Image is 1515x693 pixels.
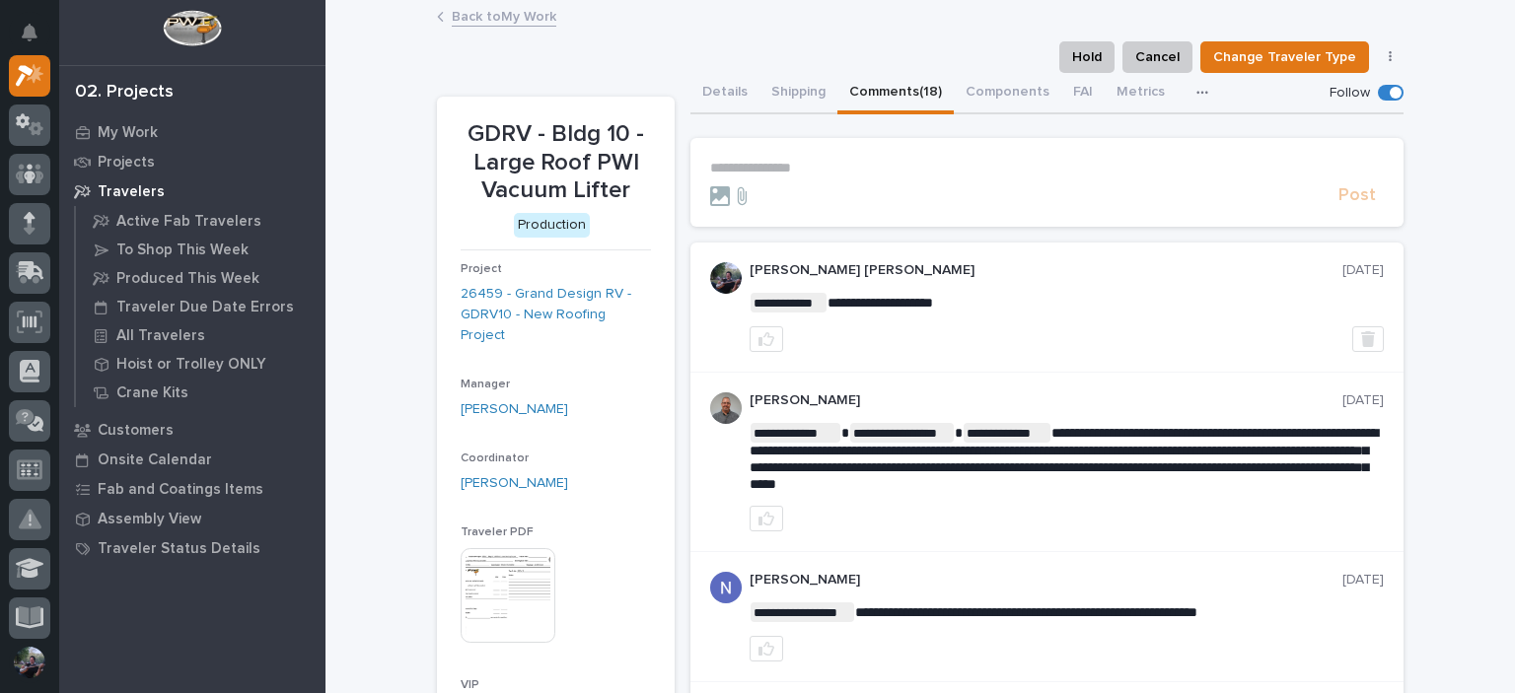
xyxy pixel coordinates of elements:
[750,326,783,352] button: like this post
[76,236,325,263] a: To Shop This Week
[514,213,590,238] div: Production
[59,504,325,533] a: Assembly View
[98,511,201,528] p: Assembly View
[76,264,325,292] a: Produced This Week
[59,415,325,445] a: Customers
[59,117,325,147] a: My Work
[750,392,1342,409] p: [PERSON_NAME]
[98,422,174,440] p: Customers
[98,124,158,142] p: My Work
[59,474,325,504] a: Fab and Coatings Items
[1342,392,1384,409] p: [DATE]
[116,213,261,231] p: Active Fab Travelers
[1061,73,1105,114] button: FAI
[1330,85,1370,102] p: Follow
[1122,41,1192,73] button: Cancel
[1059,41,1115,73] button: Hold
[461,399,568,420] a: [PERSON_NAME]
[710,392,742,424] img: AFdZucp4O16xFhxMcTeEuenny-VD_tPRErxPoXZ3MQEHspKARVmUoIIPOgyEMzaJjLGSiOSqDApAeC9KqsZPUsb5AP6OrOqLG...
[76,379,325,406] a: Crane Kits
[461,452,529,464] span: Coordinator
[1331,184,1384,207] button: Post
[1213,45,1356,69] span: Change Traveler Type
[461,526,534,538] span: Traveler PDF
[98,154,155,172] p: Projects
[9,642,50,683] button: users-avatar
[116,299,294,316] p: Traveler Due Date Errors
[461,379,510,390] span: Manager
[163,10,221,46] img: Workspace Logo
[116,384,188,402] p: Crane Kits
[116,242,249,259] p: To Shop This Week
[116,327,205,345] p: All Travelers
[759,73,837,114] button: Shipping
[1200,41,1369,73] button: Change Traveler Type
[75,82,174,104] div: 02. Projects
[750,506,783,531] button: like this post
[76,293,325,320] a: Traveler Due Date Errors
[1105,73,1177,114] button: Metrics
[750,636,783,661] button: like this post
[750,262,1342,279] p: [PERSON_NAME] [PERSON_NAME]
[1338,184,1376,207] span: Post
[76,207,325,235] a: Active Fab Travelers
[750,572,1342,589] p: [PERSON_NAME]
[1135,45,1180,69] span: Cancel
[98,183,165,201] p: Travelers
[1342,572,1384,589] p: [DATE]
[98,481,263,499] p: Fab and Coatings Items
[461,263,502,275] span: Project
[461,120,651,205] p: GDRV - Bldg 10 - Large Roof PWI Vacuum Lifter
[59,147,325,176] a: Projects
[690,73,759,114] button: Details
[9,12,50,53] button: Notifications
[76,321,325,349] a: All Travelers
[116,356,266,374] p: Hoist or Trolley ONLY
[837,73,954,114] button: Comments (18)
[25,24,50,55] div: Notifications
[98,451,212,469] p: Onsite Calendar
[461,679,479,691] span: VIP
[461,284,651,345] a: 26459 - Grand Design RV - GDRV10 - New Roofing Project
[1352,326,1384,352] button: Delete post
[59,445,325,474] a: Onsite Calendar
[452,4,556,27] a: Back toMy Work
[76,350,325,378] a: Hoist or Trolley ONLY
[461,473,568,494] a: [PERSON_NAME]
[1342,262,1384,279] p: [DATE]
[98,540,260,558] p: Traveler Status Details
[710,572,742,603] img: AAcHTteuQEK04Eo7TKivd0prvPv7DcCqBy2rdUmKrKBKNcQJ=s96-c
[954,73,1061,114] button: Components
[116,270,259,288] p: Produced This Week
[1072,45,1102,69] span: Hold
[59,533,325,563] a: Traveler Status Details
[59,176,325,206] a: Travelers
[710,262,742,294] img: J6irDCNTStG5Atnk4v9O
